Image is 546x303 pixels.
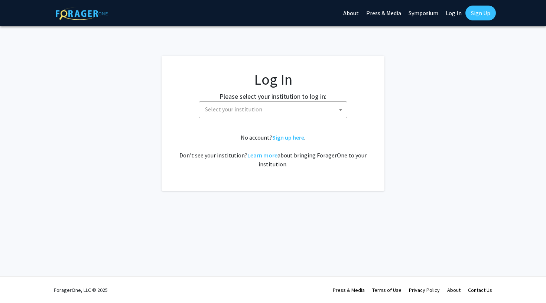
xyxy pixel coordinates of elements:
[447,287,461,293] a: About
[333,287,365,293] a: Press & Media
[247,151,277,159] a: Learn more about bringing ForagerOne to your institution
[409,287,440,293] a: Privacy Policy
[372,287,402,293] a: Terms of Use
[54,277,108,303] div: ForagerOne, LLC © 2025
[56,7,108,20] img: ForagerOne Logo
[272,134,304,141] a: Sign up here
[199,101,347,118] span: Select your institution
[465,6,496,20] a: Sign Up
[220,91,326,101] label: Please select your institution to log in:
[205,105,262,113] span: Select your institution
[468,287,492,293] a: Contact Us
[176,71,370,88] h1: Log In
[176,133,370,169] div: No account? . Don't see your institution? about bringing ForagerOne to your institution.
[202,102,347,117] span: Select your institution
